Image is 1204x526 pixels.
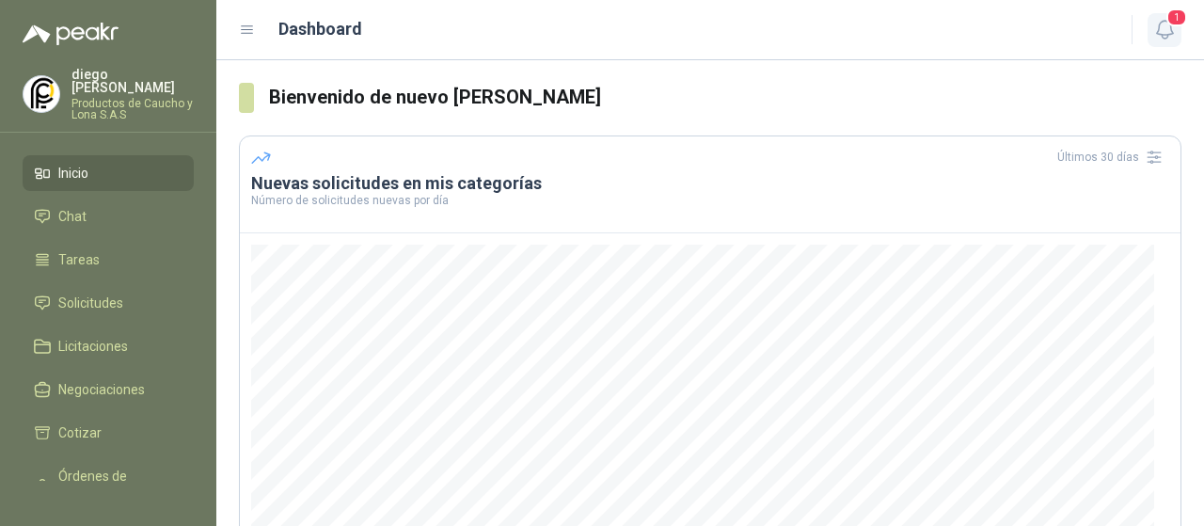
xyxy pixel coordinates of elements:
[58,336,128,357] span: Licitaciones
[23,328,194,364] a: Licitaciones
[251,172,1169,195] h3: Nuevas solicitudes en mis categorías
[23,23,119,45] img: Logo peakr
[278,16,362,42] h1: Dashboard
[58,466,176,507] span: Órdenes de Compra
[23,372,194,407] a: Negociaciones
[1148,13,1181,47] button: 1
[71,98,194,120] p: Productos de Caucho y Lona S.A.S
[58,422,102,443] span: Cotizar
[23,285,194,321] a: Solicitudes
[1057,142,1169,172] div: Últimos 30 días
[58,293,123,313] span: Solicitudes
[23,242,194,278] a: Tareas
[1166,8,1187,26] span: 1
[24,76,59,112] img: Company Logo
[23,199,194,234] a: Chat
[269,83,1182,112] h3: Bienvenido de nuevo [PERSON_NAME]
[23,415,194,451] a: Cotizar
[23,458,194,515] a: Órdenes de Compra
[58,379,145,400] span: Negociaciones
[23,155,194,191] a: Inicio
[58,249,100,270] span: Tareas
[58,206,87,227] span: Chat
[71,68,194,94] p: diego [PERSON_NAME]
[251,195,1169,206] p: Número de solicitudes nuevas por día
[58,163,88,183] span: Inicio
